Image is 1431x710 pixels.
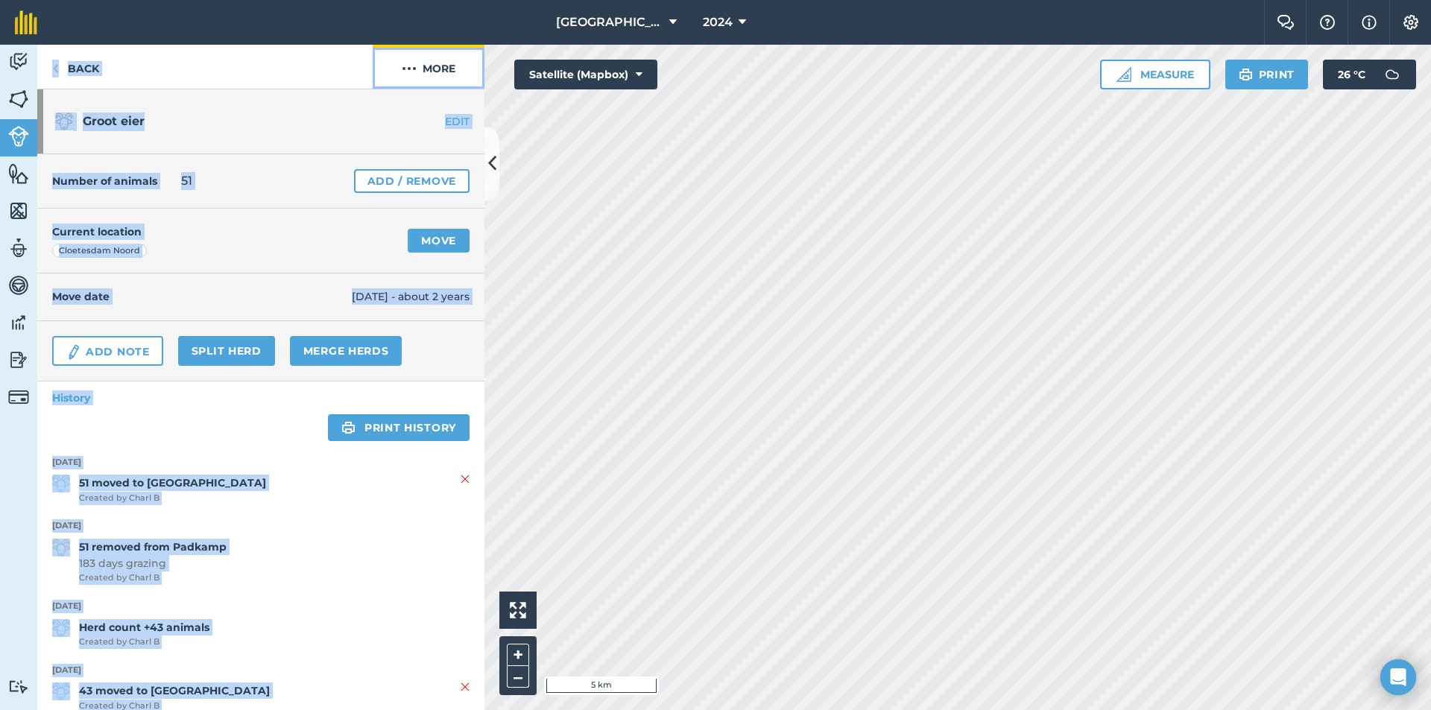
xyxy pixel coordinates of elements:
[514,60,657,89] button: Satellite (Mapbox)
[52,664,470,677] strong: [DATE]
[556,13,663,31] span: [GEOGRAPHIC_DATA]
[8,274,29,297] img: svg+xml;base64,PD94bWwgdmVyc2lvbj0iMS4wIiBlbmNvZGluZz0idXRmLTgiPz4KPCEtLSBHZW5lcmF0b3I6IEFkb2JlIE...
[373,45,484,89] button: More
[15,10,37,34] img: fieldmargin Logo
[1100,60,1210,89] button: Measure
[341,419,356,437] img: svg+xml;base64,PHN2ZyB4bWxucz0iaHR0cDovL3d3dy53My5vcmcvMjAwMC9zdmciIHdpZHRoPSIxOSIgaGVpZ2h0PSIyNC...
[461,678,470,696] img: svg+xml;base64,PHN2ZyB4bWxucz0iaHR0cDovL3d3dy53My5vcmcvMjAwMC9zdmciIHdpZHRoPSIyMiIgaGVpZ2h0PSIzMC...
[79,635,209,649] span: Created by Charl B
[1323,60,1416,89] button: 26 °C
[461,470,470,488] img: svg+xml;base64,PHN2ZyB4bWxucz0iaHR0cDovL3d3dy53My5vcmcvMjAwMC9zdmciIHdpZHRoPSIyMiIgaGVpZ2h0PSIzMC...
[352,288,470,305] span: [DATE] - about 2 years
[1380,659,1416,695] div: Open Intercom Messenger
[8,126,29,147] img: svg+xml;base64,PD94bWwgdmVyc2lvbj0iMS4wIiBlbmNvZGluZz0idXRmLTgiPz4KPCEtLSBHZW5lcmF0b3I6IEFkb2JlIE...
[52,336,163,366] a: Add Note
[181,172,192,190] span: 51
[79,555,227,571] span: 183 days grazing
[1377,60,1407,89] img: svg+xml;base64,PD94bWwgdmVyc2lvbj0iMS4wIiBlbmNvZGluZz0idXRmLTgiPz4KPCEtLSBHZW5lcmF0b3I6IEFkb2JlIE...
[8,311,29,334] img: svg+xml;base64,PD94bWwgdmVyc2lvbj0iMS4wIiBlbmNvZGluZz0idXRmLTgiPz4KPCEtLSBHZW5lcmF0b3I6IEFkb2JlIE...
[8,51,29,73] img: svg+xml;base64,PD94bWwgdmVyc2lvbj0iMS4wIiBlbmNvZGluZz0idXRmLTgiPz4KPCEtLSBHZW5lcmF0b3I6IEFkb2JlIE...
[1239,66,1253,83] img: svg+xml;base64,PHN2ZyB4bWxucz0iaHR0cDovL3d3dy53My5vcmcvMjAwMC9zdmciIHdpZHRoPSIxOSIgaGVpZ2h0PSIyNC...
[55,112,73,130] img: svg+xml;base64,PD94bWwgdmVyc2lvbj0iMS4wIiBlbmNvZGluZz0idXRmLTgiPz4KPCEtLSBHZW5lcmF0b3I6IEFkb2JlIE...
[66,343,82,361] img: svg+xml;base64,PD94bWwgdmVyc2lvbj0iMS4wIiBlbmNvZGluZz0idXRmLTgiPz4KPCEtLSBHZW5lcmF0b3I6IEFkb2JlIE...
[290,336,402,366] a: Merge Herds
[52,600,470,613] strong: [DATE]
[402,60,417,77] img: svg+xml;base64,PHN2ZyB4bWxucz0iaHR0cDovL3d3dy53My5vcmcvMjAwMC9zdmciIHdpZHRoPSIyMCIgaGVpZ2h0PSIyNC...
[408,229,470,253] a: Move
[79,539,227,555] strong: 51 removed from Padkamp
[79,682,270,699] strong: 43 moved to [GEOGRAPHIC_DATA]
[8,237,29,259] img: svg+xml;base64,PD94bWwgdmVyc2lvbj0iMS4wIiBlbmNvZGluZz0idXRmLTgiPz4KPCEtLSBHZW5lcmF0b3I6IEFkb2JlIE...
[507,644,529,666] button: +
[178,336,275,366] a: Split herd
[52,244,147,259] div: Cloetesdam Noord
[8,387,29,408] img: svg+xml;base64,PD94bWwgdmVyc2lvbj0iMS4wIiBlbmNvZGluZz0idXRmLTgiPz4KPCEtLSBHZW5lcmF0b3I6IEFkb2JlIE...
[1362,13,1377,31] img: svg+xml;base64,PHN2ZyB4bWxucz0iaHR0cDovL3d3dy53My5vcmcvMjAwMC9zdmciIHdpZHRoPSIxNyIgaGVpZ2h0PSIxNy...
[52,224,142,240] h4: Current location
[52,519,470,533] strong: [DATE]
[79,492,266,505] span: Created by Charl B
[8,88,29,110] img: svg+xml;base64,PHN2ZyB4bWxucz0iaHR0cDovL3d3dy53My5vcmcvMjAwMC9zdmciIHdpZHRoPSI1NiIgaGVpZ2h0PSI2MC...
[83,114,145,128] span: Groot eier
[37,381,484,414] a: History
[52,456,470,469] strong: [DATE]
[52,173,157,189] h4: Number of animals
[354,169,470,193] a: Add / Remove
[1277,15,1295,30] img: Two speech bubbles overlapping with the left bubble in the forefront
[52,475,70,492] img: svg+xml;base64,PD94bWwgdmVyc2lvbj0iMS4wIiBlbmNvZGluZz0idXRmLTgiPz4KPCEtLSBHZW5lcmF0b3I6IEFkb2JlIE...
[1225,60,1309,89] button: Print
[8,162,29,185] img: svg+xml;base64,PHN2ZyB4bWxucz0iaHR0cDovL3d3dy53My5vcmcvMjAwMC9zdmciIHdpZHRoPSI1NiIgaGVpZ2h0PSI2MC...
[8,349,29,371] img: svg+xml;base64,PD94bWwgdmVyc2lvbj0iMS4wIiBlbmNvZGluZz0idXRmLTgiPz4KPCEtLSBHZW5lcmF0b3I6IEFkb2JlIE...
[52,60,59,77] img: svg+xml;base64,PHN2ZyB4bWxucz0iaHR0cDovL3d3dy53My5vcmcvMjAwMC9zdmciIHdpZHRoPSI5IiBoZWlnaHQ9IjI0Ii...
[1402,15,1420,30] img: A cog icon
[328,414,470,441] a: Print history
[1318,15,1336,30] img: A question mark icon
[52,619,70,637] img: svg+xml;base64,PD94bWwgdmVyc2lvbj0iMS4wIiBlbmNvZGluZz0idXRmLTgiPz4KPCEtLSBHZW5lcmF0b3I6IEFkb2JlIE...
[391,114,484,129] a: EDIT
[510,602,526,618] img: Four arrows, one pointing top left, one top right, one bottom right and the last bottom left
[52,288,352,305] h4: Move date
[703,13,733,31] span: 2024
[52,539,70,557] img: svg+xml;base64,PD94bWwgdmVyc2lvbj0iMS4wIiBlbmNvZGluZz0idXRmLTgiPz4KPCEtLSBHZW5lcmF0b3I6IEFkb2JlIE...
[1116,67,1131,82] img: Ruler icon
[79,475,266,491] strong: 51 moved to [GEOGRAPHIC_DATA]
[507,666,529,688] button: –
[8,200,29,222] img: svg+xml;base64,PHN2ZyB4bWxucz0iaHR0cDovL3d3dy53My5vcmcvMjAwMC9zdmciIHdpZHRoPSI1NiIgaGVpZ2h0PSI2MC...
[37,45,114,89] a: Back
[79,571,227,585] span: Created by Charl B
[79,619,209,635] strong: Herd count +43 animals
[52,682,70,700] img: svg+xml;base64,PD94bWwgdmVyc2lvbj0iMS4wIiBlbmNvZGluZz0idXRmLTgiPz4KPCEtLSBHZW5lcmF0b3I6IEFkb2JlIE...
[1338,60,1365,89] span: 26 ° C
[8,679,29,694] img: svg+xml;base64,PD94bWwgdmVyc2lvbj0iMS4wIiBlbmNvZGluZz0idXRmLTgiPz4KPCEtLSBHZW5lcmF0b3I6IEFkb2JlIE...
